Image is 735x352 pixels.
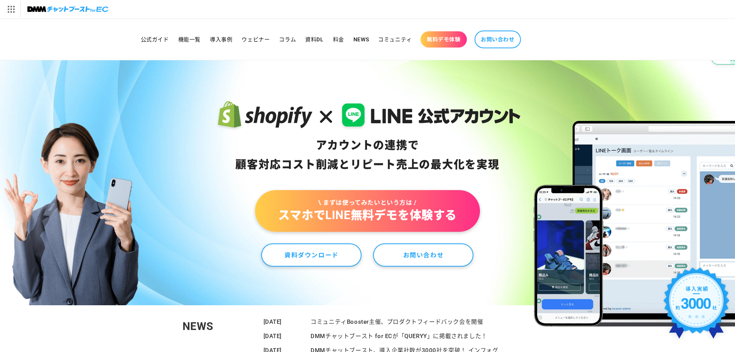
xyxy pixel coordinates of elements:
[301,31,328,48] a: 資料DL
[141,36,169,43] span: 公式ガイド
[1,1,20,17] img: サービス
[255,190,480,232] a: \ まずは使ってみたいという方は /スマホでLINE無料デモを体験する
[237,31,274,48] a: ウェビナー
[242,36,270,43] span: ウェビナー
[278,199,457,207] span: \ まずは使ってみたいという方は /
[349,31,373,48] a: NEWS
[475,31,521,48] a: お問い合わせ
[274,31,301,48] a: コラム
[264,333,282,340] time: [DATE]
[333,36,344,43] span: 料金
[660,264,733,348] img: 導入実績約3000社
[373,31,417,48] a: コミュニティ
[421,31,467,48] a: 無料デモ体験
[264,318,282,325] time: [DATE]
[378,36,412,43] span: コミュニティ
[279,36,296,43] span: コラム
[311,318,483,325] a: コミュニティBooster主催、プロダクトフィードバック会を開催
[481,36,515,43] span: お問い合わせ
[215,136,520,175] div: アカウントの連携で 顧客対応コスト削減と リピート売上の 最大化を実現
[305,36,323,43] span: 資料DL
[261,243,362,267] a: 資料ダウンロード
[311,333,487,340] a: DMMチャットブースト for ECが「QUERYY」に掲載されました！
[174,31,205,48] a: 機能一覧
[373,243,473,267] a: お問い合わせ
[178,36,201,43] span: 機能一覧
[136,31,174,48] a: 公式ガイド
[27,4,108,15] img: チャットブーストforEC
[210,36,232,43] span: 導入事例
[353,36,369,43] span: NEWS
[427,36,461,43] span: 無料デモ体験
[328,31,349,48] a: 料金
[205,31,237,48] a: 導入事例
